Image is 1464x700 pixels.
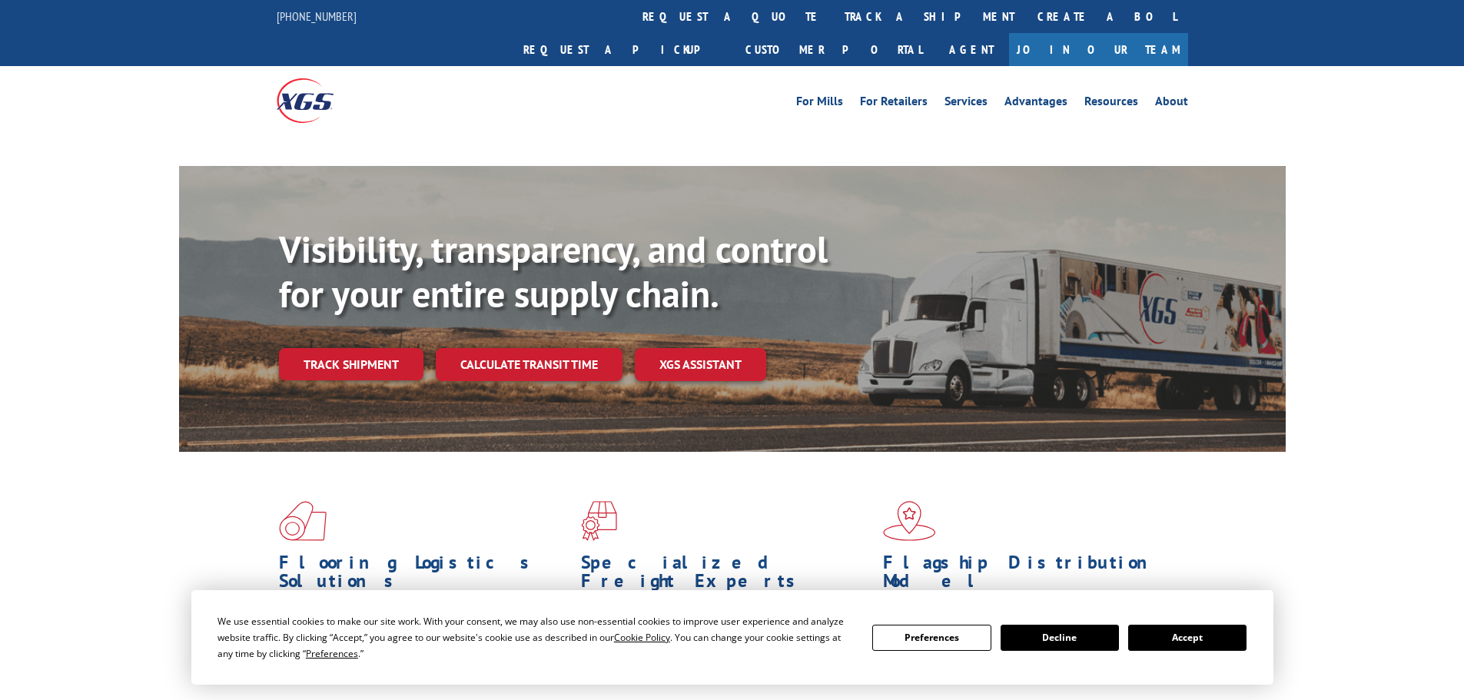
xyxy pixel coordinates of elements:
[279,553,569,598] h1: Flooring Logistics Solutions
[1001,625,1119,651] button: Decline
[1004,95,1067,112] a: Advantages
[944,95,988,112] a: Services
[614,631,670,644] span: Cookie Policy
[934,33,1009,66] a: Agent
[581,553,871,598] h1: Specialized Freight Experts
[860,95,928,112] a: For Retailers
[1084,95,1138,112] a: Resources
[883,501,936,541] img: xgs-icon-flagship-distribution-model-red
[1128,625,1247,651] button: Accept
[277,8,357,24] a: [PHONE_NUMBER]
[306,647,358,660] span: Preferences
[279,348,423,380] a: Track shipment
[436,348,622,381] a: Calculate transit time
[279,501,327,541] img: xgs-icon-total-supply-chain-intelligence-red
[1155,95,1188,112] a: About
[635,348,766,381] a: XGS ASSISTANT
[872,625,991,651] button: Preferences
[512,33,734,66] a: Request a pickup
[883,553,1174,598] h1: Flagship Distribution Model
[1009,33,1188,66] a: Join Our Team
[734,33,934,66] a: Customer Portal
[217,613,854,662] div: We use essential cookies to make our site work. With your consent, we may also use non-essential ...
[191,590,1273,685] div: Cookie Consent Prompt
[581,501,617,541] img: xgs-icon-focused-on-flooring-red
[279,225,828,317] b: Visibility, transparency, and control for your entire supply chain.
[796,95,843,112] a: For Mills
